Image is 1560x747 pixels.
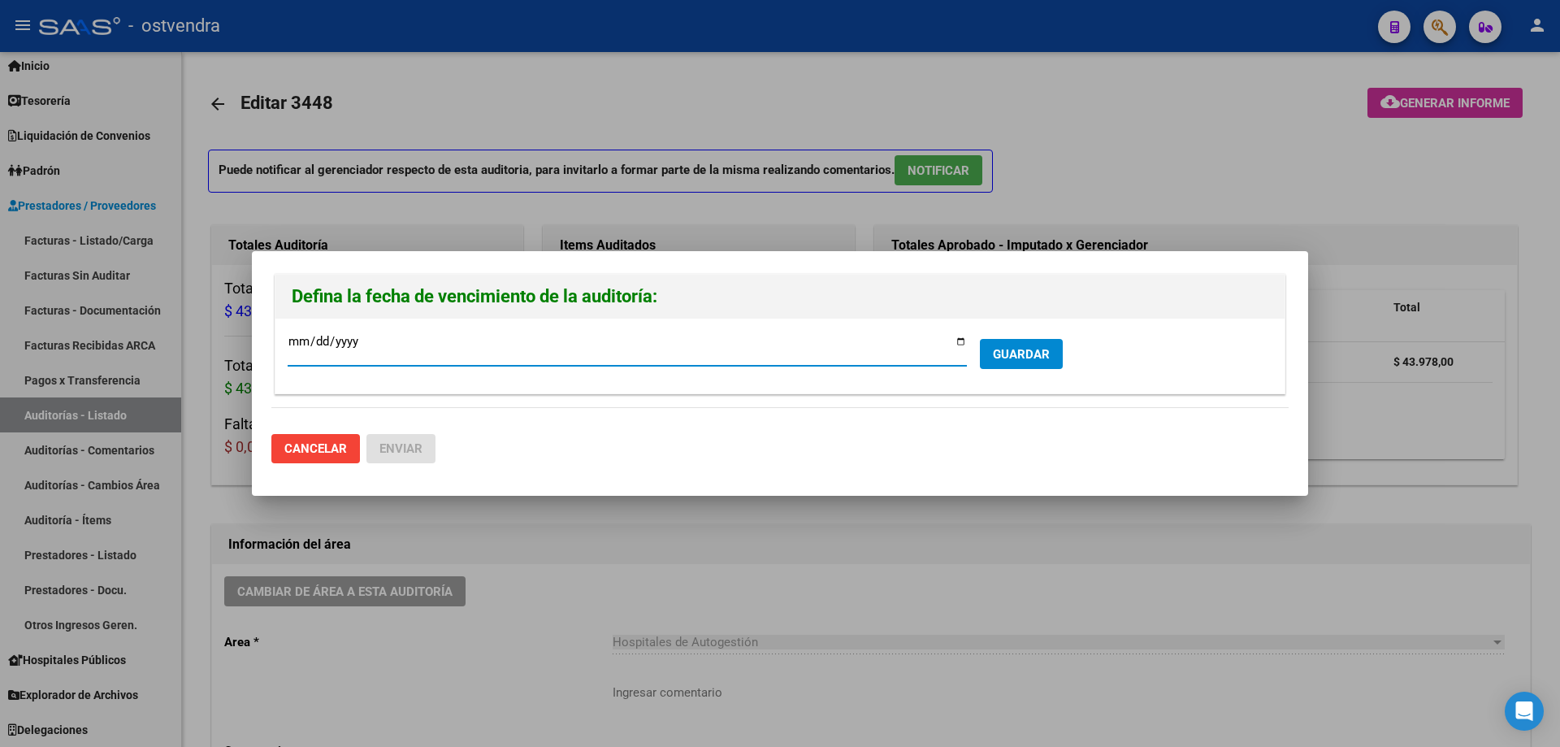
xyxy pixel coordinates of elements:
h2: Defina la fecha de vencimiento de la auditoría: [292,281,1268,312]
span: Enviar [379,441,422,456]
button: Cancelar [271,434,360,463]
div: Open Intercom Messenger [1505,692,1544,731]
span: Cancelar [284,441,347,456]
span: GUARDAR [993,347,1050,362]
button: Enviar [366,434,435,463]
button: GUARDAR [980,339,1063,369]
